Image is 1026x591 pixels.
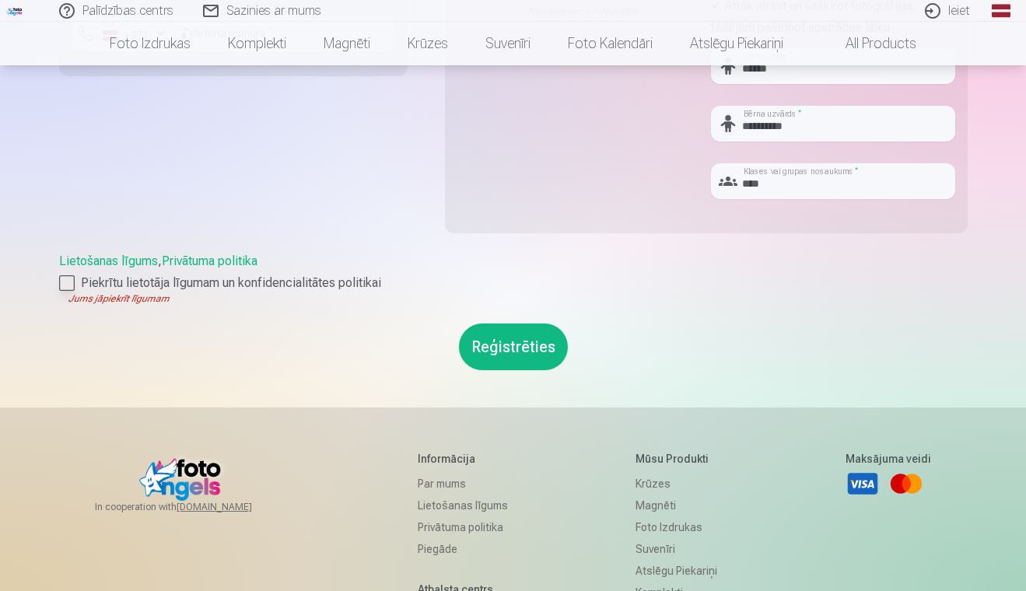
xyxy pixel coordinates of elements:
span: In cooperation with [95,501,289,513]
a: Atslēgu piekariņi [636,560,717,582]
a: Krūzes [389,22,467,65]
a: Visa [846,467,880,501]
a: Atslēgu piekariņi [671,22,802,65]
div: Jums jāpiekrīt līgumam [59,292,968,305]
a: Par mums [418,473,508,495]
div: , [59,252,968,305]
a: Komplekti [209,22,305,65]
a: Krūzes [636,473,717,495]
button: Reģistrēties [459,323,568,370]
a: All products [802,22,935,65]
a: Privātuma politika [418,516,508,538]
h5: Mūsu produkti [636,451,717,467]
a: Magnēti [305,22,389,65]
a: Magnēti [636,495,717,516]
a: Suvenīri [467,22,549,65]
a: Mastercard [889,467,923,501]
a: Piegāde [418,538,508,560]
h5: Maksājuma veidi [846,451,931,467]
a: [DOMAIN_NAME] [177,501,289,513]
a: Foto kalendāri [549,22,671,65]
a: Suvenīri [636,538,717,560]
h5: Informācija [418,451,508,467]
a: Privātuma politika [162,254,257,268]
a: Lietošanas līgums [418,495,508,516]
label: Piekrītu lietotāja līgumam un konfidencialitātes politikai [59,274,968,292]
a: Foto izdrukas [636,516,717,538]
a: Lietošanas līgums [59,254,158,268]
a: Foto izdrukas [91,22,209,65]
img: /fa1 [6,6,23,16]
